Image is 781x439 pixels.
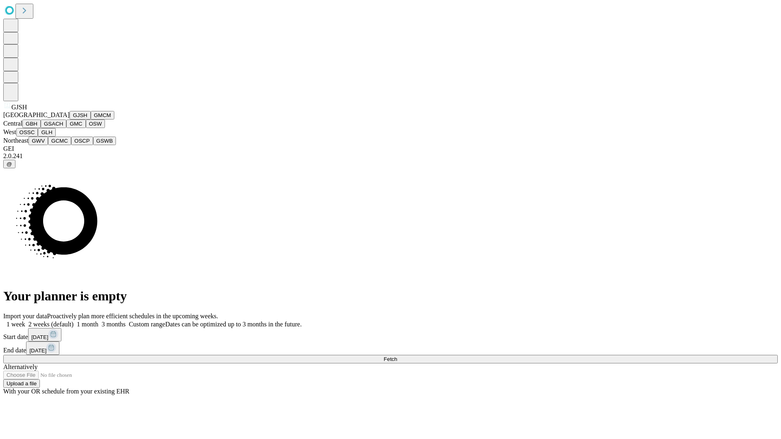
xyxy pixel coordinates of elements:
[16,128,38,137] button: OSSC
[3,128,16,135] span: West
[29,348,46,354] span: [DATE]
[91,111,114,120] button: GMCM
[3,341,778,355] div: End date
[384,356,397,362] span: Fetch
[3,160,15,168] button: @
[28,328,61,341] button: [DATE]
[165,321,301,328] span: Dates can be optimized up to 3 months in the future.
[7,161,12,167] span: @
[71,137,93,145] button: OSCP
[129,321,165,328] span: Custom range
[38,128,55,137] button: GLH
[3,145,778,152] div: GEI
[7,321,25,328] span: 1 week
[3,379,40,388] button: Upload a file
[3,152,778,160] div: 2.0.241
[86,120,105,128] button: OSW
[70,111,91,120] button: GJSH
[26,341,59,355] button: [DATE]
[48,137,71,145] button: GCMC
[47,313,218,319] span: Proactively plan more efficient schedules in the upcoming weeks.
[11,104,27,111] span: GJSH
[28,137,48,145] button: GWV
[3,313,47,319] span: Import your data
[3,328,778,341] div: Start date
[66,120,85,128] button: GMC
[31,334,48,340] span: [DATE]
[28,321,74,328] span: 2 weeks (default)
[93,137,116,145] button: GSWB
[3,363,37,370] span: Alternatively
[3,289,778,304] h1: Your planner is empty
[3,120,22,127] span: Central
[22,120,41,128] button: GBH
[3,355,778,363] button: Fetch
[41,120,66,128] button: GSACH
[3,111,70,118] span: [GEOGRAPHIC_DATA]
[102,321,126,328] span: 3 months
[3,388,129,395] span: With your OR schedule from your existing EHR
[3,137,28,144] span: Northeast
[77,321,98,328] span: 1 month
